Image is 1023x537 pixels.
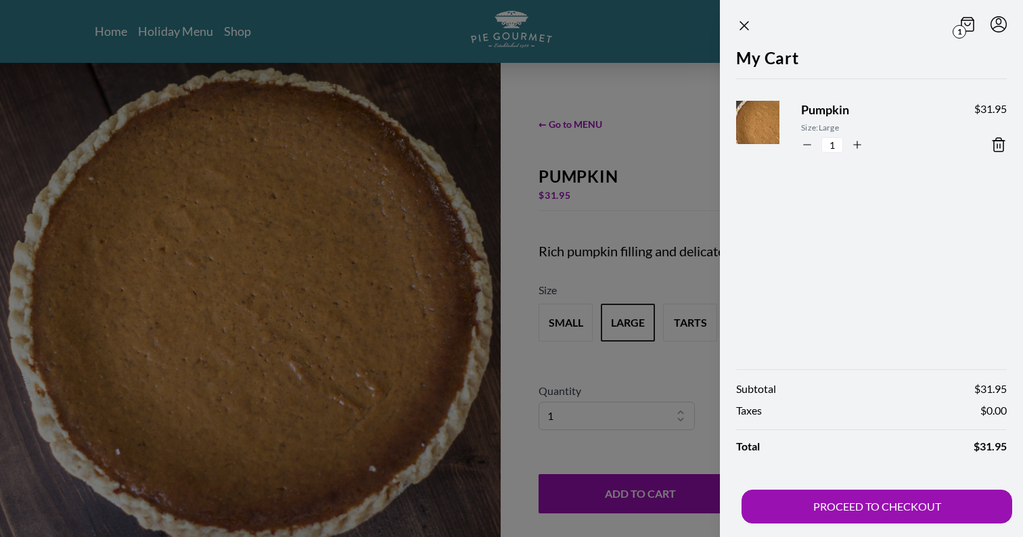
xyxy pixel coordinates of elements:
span: Size: Large [801,122,953,134]
h2: My Cart [736,46,1007,78]
button: Menu [991,16,1007,32]
span: $ 31.95 [974,101,1007,117]
button: PROCEED TO CHECKOUT [742,490,1012,523]
span: 1 [953,25,966,39]
span: $ 31.95 [974,381,1007,397]
span: Taxes [736,402,762,419]
span: $ 31.95 [974,438,1007,454]
span: Pumpkin [801,101,953,119]
span: Total [736,438,760,454]
button: Close panel [736,18,752,34]
img: Product Image [729,88,812,170]
span: Subtotal [736,381,776,397]
span: $ 0.00 [980,402,1007,419]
